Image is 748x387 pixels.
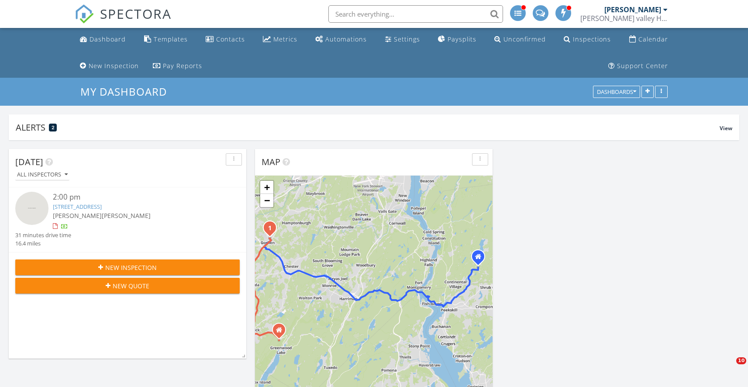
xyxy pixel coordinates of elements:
[718,357,739,378] iframe: Intercom live chat
[15,259,240,275] button: New Inspection
[491,31,549,48] a: Unconfirmed
[76,58,142,74] a: New Inspection
[268,225,272,232] i: 1
[76,31,129,48] a: Dashboard
[394,35,420,43] div: Settings
[626,31,672,48] a: Calendar
[17,172,68,178] div: All Inspectors
[273,35,297,43] div: Metrics
[89,62,139,70] div: New Inspection
[149,58,206,74] a: Pay Reports
[15,192,240,248] a: 2:00 pm [STREET_ADDRESS] [PERSON_NAME][PERSON_NAME] 31 minutes drive time 16.4 miles
[605,58,672,74] a: Support Center
[279,330,284,335] div: 16 Contiinental Rd, Warwick NY 10990
[202,31,248,48] a: Contacts
[15,278,240,294] button: New Quote
[478,256,483,262] div: 34 luigi, Putnam Valley NY 10579
[75,12,172,30] a: SPECTORA
[102,211,151,220] span: [PERSON_NAME]
[382,31,424,48] a: Settings
[580,14,668,23] div: Hudson valley Home Inspections LLC.
[560,31,614,48] a: Inspections
[16,121,720,133] div: Alerts
[270,228,275,233] div: 15 Middle St, Goshen, NY 10924
[328,5,503,23] input: Search everything...
[15,192,48,225] img: streetview
[262,156,280,168] span: Map
[15,231,71,239] div: 31 minutes drive time
[260,194,273,207] a: Zoom out
[52,124,55,131] span: 2
[113,281,149,290] span: New Quote
[90,35,126,43] div: Dashboard
[503,35,546,43] div: Unconfirmed
[720,124,732,132] span: View
[260,181,273,194] a: Zoom in
[15,156,43,168] span: [DATE]
[312,31,370,48] a: Automations (Advanced)
[573,35,611,43] div: Inspections
[15,169,69,181] button: All Inspectors
[216,35,245,43] div: Contacts
[53,211,102,220] span: [PERSON_NAME]
[105,263,157,272] span: New Inspection
[593,86,640,98] button: Dashboards
[604,5,661,14] div: [PERSON_NAME]
[75,4,94,24] img: The Best Home Inspection Software - Spectora
[448,35,476,43] div: Paysplits
[141,31,191,48] a: Templates
[100,4,172,23] span: SPECTORA
[163,62,202,70] div: Pay Reports
[259,31,301,48] a: Metrics
[434,31,480,48] a: Paysplits
[15,239,71,248] div: 16.4 miles
[80,84,174,99] a: My Dashboard
[597,89,636,95] div: Dashboards
[53,203,102,211] a: [STREET_ADDRESS]
[638,35,668,43] div: Calendar
[325,35,367,43] div: Automations
[617,62,668,70] div: Support Center
[53,192,221,203] div: 2:00 pm
[154,35,188,43] div: Templates
[736,357,746,364] span: 10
